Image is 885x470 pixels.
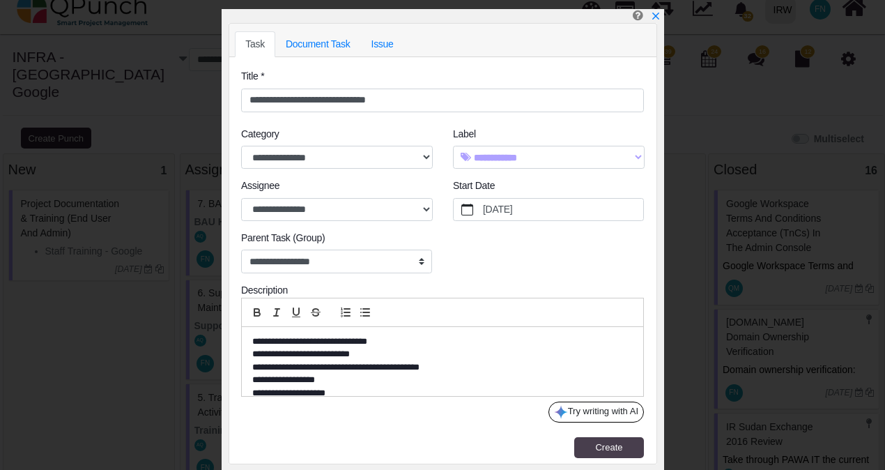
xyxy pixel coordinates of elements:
[574,437,644,458] button: Create
[651,10,661,22] a: x
[235,31,275,57] a: Task
[651,11,661,21] svg: x
[548,402,644,423] button: Try writing with AI
[595,442,622,453] span: Create
[241,127,432,146] legend: Category
[554,405,568,419] img: google-gemini-icon.8b74464.png
[361,31,404,57] a: Issue
[453,179,644,197] legend: Start Date
[241,231,432,250] legend: Parent Task (Group)
[241,69,264,84] label: Title *
[241,179,432,197] legend: Assignee
[454,199,481,221] button: calendar
[633,9,643,21] i: Create Punch
[453,127,644,146] legend: Label
[275,31,361,57] a: Document Task
[461,204,474,216] svg: calendar
[481,199,644,221] label: [DATE]
[241,283,644,298] div: Description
